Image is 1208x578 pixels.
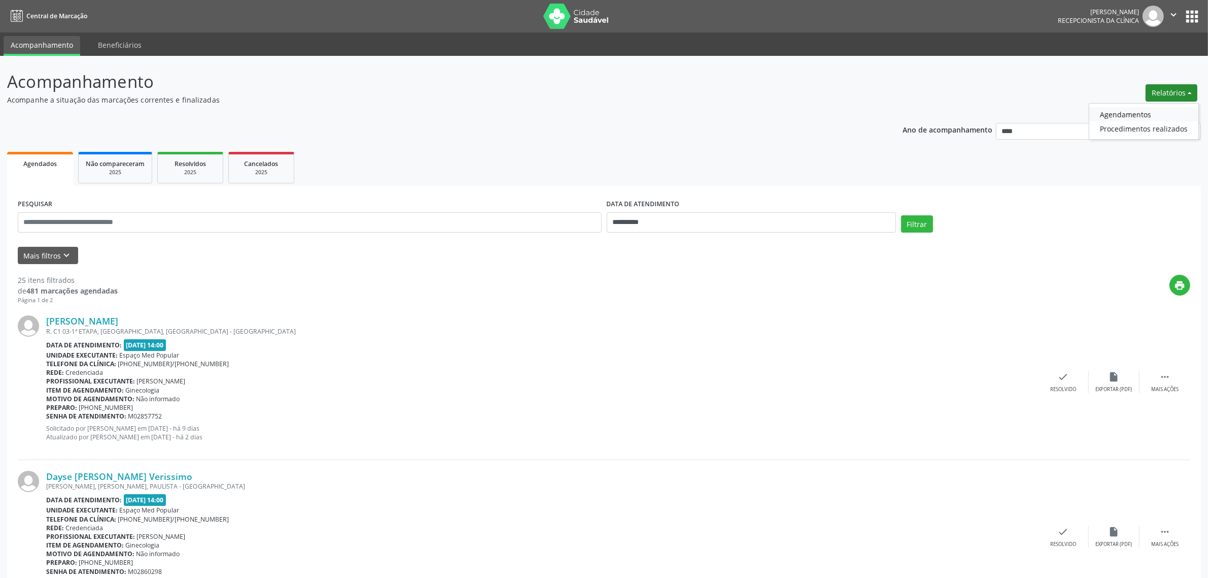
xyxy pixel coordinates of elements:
[46,377,135,386] b: Profissional executante:
[126,386,160,395] span: Ginecologia
[46,496,122,504] b: Data de atendimento:
[1183,8,1201,25] button: apps
[1096,386,1132,393] div: Exportar (PDF)
[46,368,64,377] b: Rede:
[46,395,134,403] b: Motivo de agendamento:
[1168,9,1179,20] i: 
[607,197,680,212] label: DATA DE ATENDIMENTO
[1146,84,1197,102] button: Relatórios
[245,159,279,168] span: Cancelados
[18,275,118,285] div: 25 itens filtrados
[18,285,118,296] div: de
[18,315,39,337] img: img
[18,247,78,265] button: Mais filtroskeyboard_arrow_down
[46,412,126,421] b: Senha de atendimento:
[1164,6,1183,27] button: 
[46,327,1038,336] div: R. C1 03-1ª ETAPA, [GEOGRAPHIC_DATA], [GEOGRAPHIC_DATA] - [GEOGRAPHIC_DATA]
[1143,6,1164,27] img: img
[1058,8,1139,16] div: [PERSON_NAME]
[86,159,145,168] span: Não compareceram
[903,123,992,136] p: Ano de acompanhamento
[1089,121,1198,136] a: Procedimentos realizados
[46,541,124,550] b: Item de agendamento:
[46,386,124,395] b: Item de agendamento:
[1096,541,1132,548] div: Exportar (PDF)
[128,412,162,421] span: M02857752
[136,395,180,403] span: Não informado
[1151,541,1179,548] div: Mais ações
[1058,16,1139,25] span: Recepcionista da clínica
[1089,107,1198,121] a: Agendamentos
[79,558,133,567] span: [PHONE_NUMBER]
[175,159,206,168] span: Resolvidos
[7,94,843,105] p: Acompanhe a situação das marcações correntes e finalizadas
[1159,371,1170,382] i: 
[137,532,186,541] span: [PERSON_NAME]
[136,550,180,558] span: Não informado
[91,36,149,54] a: Beneficiários
[124,339,166,351] span: [DATE] 14:00
[126,541,160,550] span: Ginecologia
[66,524,103,532] span: Credenciada
[236,169,287,176] div: 2025
[46,360,116,368] b: Telefone da clínica:
[1109,371,1120,382] i: insert_drive_file
[46,506,118,515] b: Unidade executante:
[118,515,229,524] span: [PHONE_NUMBER]/[PHONE_NUMBER]
[1109,526,1120,537] i: insert_drive_file
[46,532,135,541] b: Profissional executante:
[46,471,192,482] a: Dayse [PERSON_NAME] Verissimo
[120,351,180,360] span: Espaço Med Popular
[1175,280,1186,291] i: print
[46,558,77,567] b: Preparo:
[1058,371,1069,382] i: check
[1058,526,1069,537] i: check
[7,69,843,94] p: Acompanhamento
[1050,386,1076,393] div: Resolvido
[46,482,1038,491] div: [PERSON_NAME], [PERSON_NAME], PAULISTA - [GEOGRAPHIC_DATA]
[61,250,73,261] i: keyboard_arrow_down
[46,424,1038,441] p: Solicitado por [PERSON_NAME] em [DATE] - há 9 dias Atualizado por [PERSON_NAME] em [DATE] - há 2 ...
[46,524,64,532] b: Rede:
[18,197,52,212] label: PESQUISAR
[1151,386,1179,393] div: Mais ações
[120,506,180,515] span: Espaço Med Popular
[128,567,162,576] span: M02860298
[46,567,126,576] b: Senha de atendimento:
[165,169,216,176] div: 2025
[1089,103,1199,140] ul: Relatórios
[18,471,39,492] img: img
[26,12,87,20] span: Central de Marcação
[46,403,77,412] b: Preparo:
[46,550,134,558] b: Motivo de agendamento:
[79,403,133,412] span: [PHONE_NUMBER]
[118,360,229,368] span: [PHONE_NUMBER]/[PHONE_NUMBER]
[66,368,103,377] span: Credenciada
[23,159,57,168] span: Agendados
[124,494,166,506] span: [DATE] 14:00
[46,515,116,524] b: Telefone da clínica:
[1169,275,1190,296] button: print
[1050,541,1076,548] div: Resolvido
[46,351,118,360] b: Unidade executante:
[901,215,933,233] button: Filtrar
[1159,526,1170,537] i: 
[46,341,122,349] b: Data de atendimento:
[18,296,118,305] div: Página 1 de 2
[7,8,87,24] a: Central de Marcação
[4,36,80,56] a: Acompanhamento
[137,377,186,386] span: [PERSON_NAME]
[26,286,118,296] strong: 481 marcações agendadas
[86,169,145,176] div: 2025
[46,315,118,327] a: [PERSON_NAME]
